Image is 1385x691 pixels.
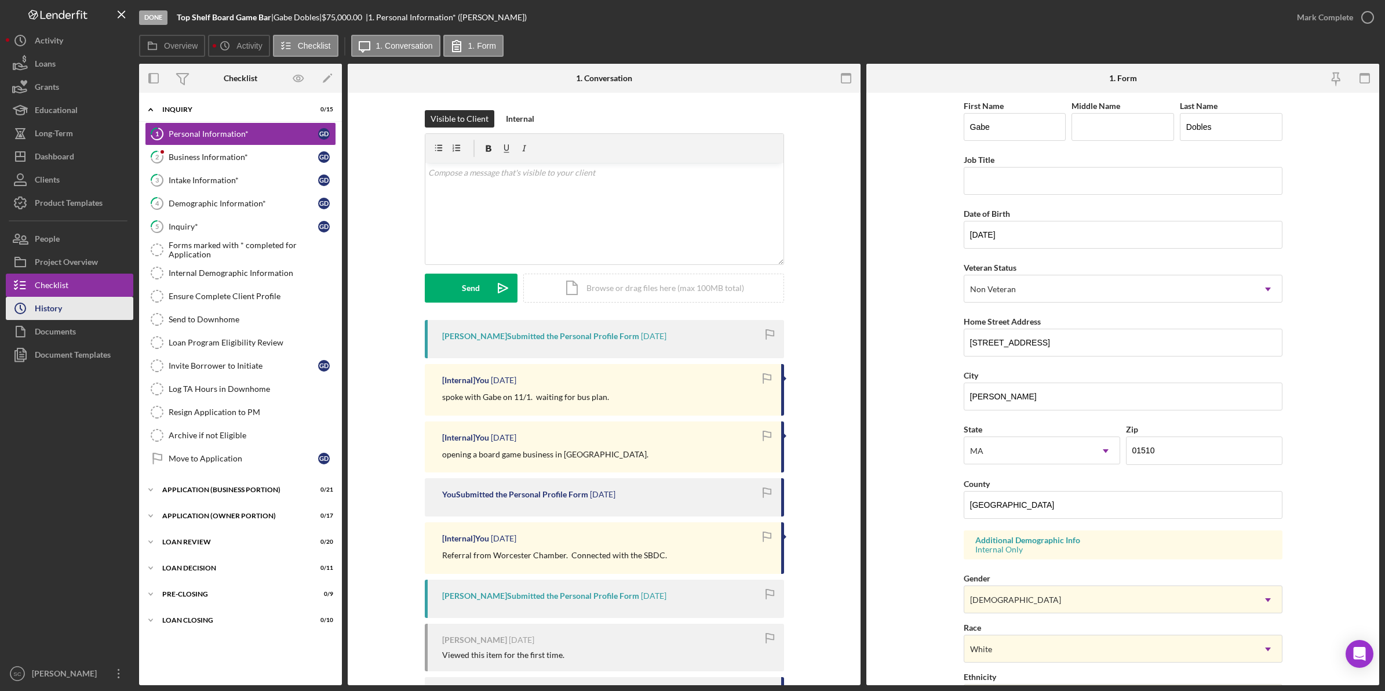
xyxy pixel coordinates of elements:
[155,176,159,184] tspan: 3
[964,370,978,380] label: City
[312,617,333,624] div: 0 / 10
[145,401,336,424] a: Resign Application to PM
[35,297,62,323] div: History
[169,199,318,208] div: Demographic Information*
[169,408,336,417] div: Resign Application to PM
[1109,74,1137,83] div: 1. Form
[970,595,1061,605] div: [DEMOGRAPHIC_DATA]
[500,110,540,128] button: Internal
[975,545,1271,554] div: Internal Only
[1346,640,1373,668] div: Open Intercom Messenger
[318,453,330,464] div: G D
[509,635,534,645] time: 2024-11-01 18:03
[1071,101,1120,111] label: Middle Name
[169,338,336,347] div: Loan Program Eligibility Review
[641,332,666,341] time: 2025-08-12 00:22
[169,176,318,185] div: Intake Information*
[155,153,159,161] tspan: 2
[145,447,336,470] a: Move to ApplicationGD
[169,268,336,278] div: Internal Demographic Information
[6,343,133,366] a: Document Templates
[35,250,98,277] div: Project Overview
[442,433,489,442] div: [Internal] You
[35,75,59,101] div: Grants
[155,223,159,230] tspan: 5
[145,354,336,377] a: Invite Borrower to InitiateGD
[318,360,330,372] div: G D
[964,155,994,165] label: Job Title
[312,539,333,545] div: 0 / 20
[6,52,133,75] a: Loans
[177,13,274,22] div: |
[145,215,336,238] a: 5Inquiry*GD
[145,192,336,215] a: 4Demographic Information*GD
[177,12,271,22] b: Top Shelf Board Game Bar
[169,315,336,324] div: Send to Downhome
[145,146,336,169] a: 2Business Information*GD
[442,591,639,601] div: [PERSON_NAME] Submitted the Personal Profile Form
[169,129,318,139] div: Personal Information*
[145,308,336,331] a: Send to Downhome
[35,122,73,148] div: Long-Term
[6,145,133,168] a: Dashboard
[298,41,331,50] label: Checklist
[6,122,133,145] button: Long-Term
[576,74,632,83] div: 1. Conversation
[6,29,133,52] button: Activity
[6,250,133,274] a: Project Overview
[318,128,330,140] div: G D
[491,534,516,543] time: 2024-11-19 20:52
[964,209,1010,219] label: Date of Birth
[312,512,333,519] div: 0 / 17
[6,99,133,122] button: Educational
[970,645,992,654] div: White
[139,10,167,25] div: Done
[442,332,639,341] div: [PERSON_NAME] Submitted the Personal Profile Form
[35,274,68,300] div: Checklist
[162,591,304,598] div: PRE-CLOSING
[169,361,318,370] div: Invite Borrower to Initiate
[6,297,133,320] button: History
[6,320,133,343] button: Documents
[29,662,104,688] div: [PERSON_NAME]
[162,539,304,545] div: LOAN REVIEW
[964,317,1041,326] label: Home Street Address
[155,199,159,207] tspan: 4
[491,433,516,442] time: 2024-11-19 20:53
[442,376,489,385] div: [Internal] You
[35,191,103,217] div: Product Templates
[145,377,336,401] a: Log TA Hours in Downhome
[35,227,60,253] div: People
[351,35,440,57] button: 1. Conversation
[13,671,21,677] text: SC
[35,320,76,346] div: Documents
[442,391,609,403] p: spoke with Gabe on 11/1. waiting for bus plan.
[145,424,336,447] a: Archive if not Eligible
[442,490,588,499] div: You Submitted the Personal Profile Form
[442,534,489,543] div: [Internal] You
[162,617,304,624] div: LOAN CLOSING
[6,168,133,191] a: Clients
[208,35,269,57] button: Activity
[162,486,304,493] div: APPLICATION (BUSINESS PORTION)
[312,486,333,493] div: 0 / 21
[1297,6,1353,29] div: Mark Complete
[6,662,133,685] button: SC[PERSON_NAME]
[425,274,517,303] button: Send
[443,35,504,57] button: 1. Form
[468,41,496,50] label: 1. Form
[169,431,336,440] div: Archive if not Eligible
[224,74,257,83] div: Checklist
[442,635,507,645] div: [PERSON_NAME]
[145,122,336,146] a: 1Personal Information*GD
[145,285,336,308] a: Ensure Complete Client Profile
[6,75,133,99] button: Grants
[145,169,336,192] a: 3Intake Information*GD
[6,274,133,297] button: Checklist
[162,106,304,113] div: INQUIRY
